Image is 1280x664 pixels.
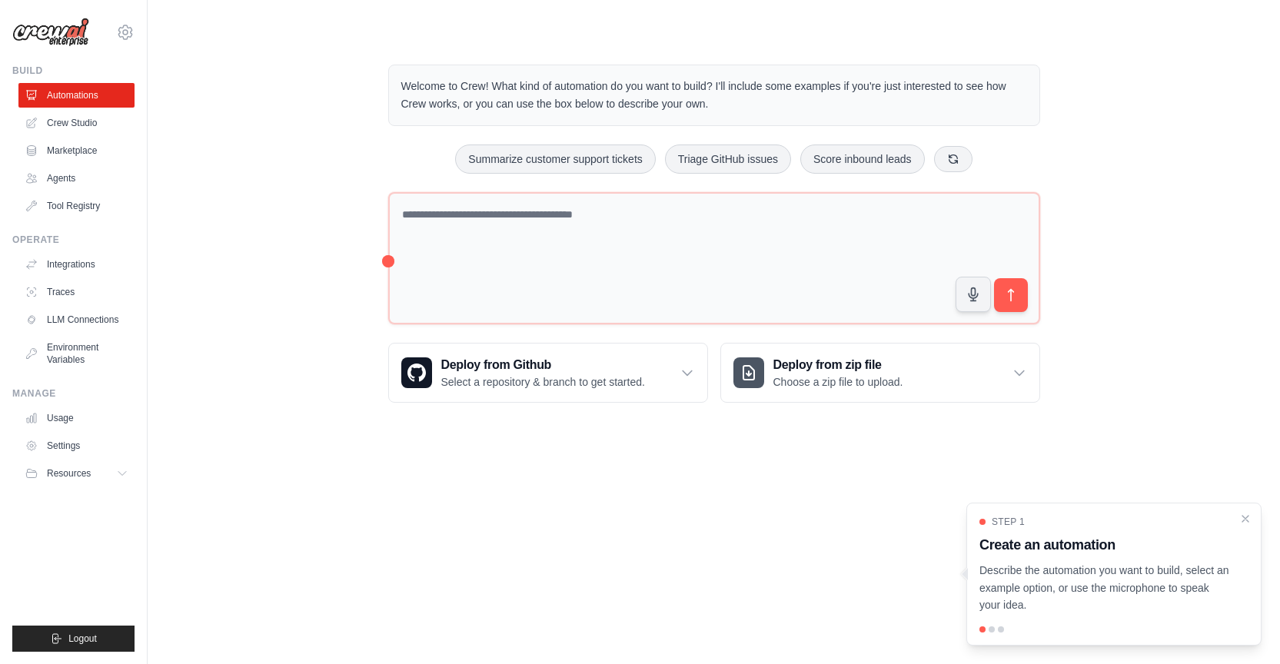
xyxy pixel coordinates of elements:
button: Logout [12,626,135,652]
p: Describe the automation you want to build, select an example option, or use the microphone to spe... [979,562,1230,614]
span: Logout [68,632,97,645]
a: LLM Connections [18,307,135,332]
a: Automations [18,83,135,108]
a: Marketplace [18,138,135,163]
a: Agents [18,166,135,191]
p: Choose a zip file to upload. [773,374,903,390]
p: Welcome to Crew! What kind of automation do you want to build? I'll include some examples if you'... [401,78,1027,113]
button: Resources [18,461,135,486]
a: Tool Registry [18,194,135,218]
div: Manage [12,387,135,400]
div: Build [12,65,135,77]
span: Step 1 [992,516,1025,528]
a: Integrations [18,252,135,277]
img: Logo [12,18,89,47]
p: Select a repository & branch to get started. [441,374,645,390]
h3: Deploy from zip file [773,356,903,374]
a: Traces [18,280,135,304]
h3: Create an automation [979,534,1230,556]
button: Close walkthrough [1239,513,1252,525]
a: Crew Studio [18,111,135,135]
a: Environment Variables [18,335,135,372]
a: Settings [18,433,135,458]
button: Triage GitHub issues [665,144,791,174]
span: Resources [47,467,91,480]
button: Score inbound leads [800,144,925,174]
h3: Deploy from Github [441,356,645,374]
button: Summarize customer support tickets [455,144,655,174]
div: Operate [12,234,135,246]
a: Usage [18,406,135,430]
